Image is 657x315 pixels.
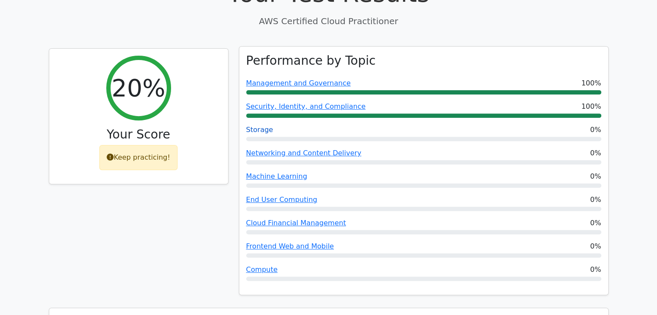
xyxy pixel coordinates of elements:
[111,73,165,102] h2: 20%
[246,54,376,68] h3: Performance by Topic
[246,79,351,87] a: Management and Governance
[590,241,601,252] span: 0%
[99,145,178,170] div: Keep practicing!
[581,78,601,88] span: 100%
[246,172,308,180] a: Machine Learning
[246,195,317,204] a: End User Computing
[246,242,334,250] a: Frontend Web and Mobile
[246,219,346,227] a: Cloud Financial Management
[590,148,601,158] span: 0%
[49,15,609,28] p: AWS Certified Cloud Practitioner
[246,102,366,110] a: Security, Identity, and Compliance
[590,265,601,275] span: 0%
[590,195,601,205] span: 0%
[56,127,221,142] h3: Your Score
[246,126,273,134] a: Storage
[246,265,278,274] a: Compute
[246,149,362,157] a: Networking and Content Delivery
[581,101,601,112] span: 100%
[590,125,601,135] span: 0%
[590,218,601,228] span: 0%
[590,171,601,182] span: 0%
